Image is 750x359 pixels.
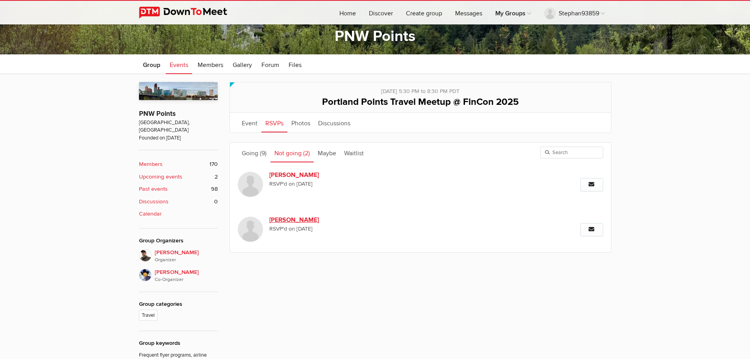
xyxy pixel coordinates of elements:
[155,248,218,264] span: [PERSON_NAME]
[139,210,162,218] b: Calendar
[257,54,283,74] a: Forum
[296,225,313,232] i: [DATE]
[215,173,218,181] span: 2
[139,82,218,100] img: PNW Points
[296,180,313,187] i: [DATE]
[238,172,263,197] img: Alessandro
[155,257,218,264] i: Organizer
[238,217,263,242] img: Adam Hoffmann
[139,264,218,284] a: [PERSON_NAME]Co-Organizer
[363,1,399,24] a: Discover
[139,110,176,118] a: PNW Points
[314,143,340,162] a: Maybe
[303,149,310,157] span: (2)
[166,54,192,74] a: Events
[139,236,218,245] div: Group Organizers
[269,170,404,180] a: [PERSON_NAME]
[285,54,306,74] a: Files
[287,113,314,132] a: Photos
[400,1,448,24] a: Create group
[209,160,218,169] span: 170
[143,61,160,69] span: Group
[139,249,218,264] a: [PERSON_NAME]Organizer
[155,268,218,284] span: [PERSON_NAME]
[139,210,218,218] a: Calendar
[211,185,218,193] span: 98
[270,143,314,162] a: Not going (2)
[233,61,252,69] span: Gallery
[139,134,218,142] span: Founded on [DATE]
[139,269,152,281] img: Dave Nuttall
[269,180,494,188] span: RSVP'd on
[314,113,354,132] a: Discussions
[269,225,494,233] span: RSVP'd on
[139,185,168,193] b: Past events
[449,1,489,24] a: Messages
[340,143,368,162] a: Waitlist
[170,61,188,69] span: Events
[139,173,218,181] a: Upcoming events 2
[540,147,603,158] input: Search
[194,54,227,74] a: Members
[538,1,611,24] a: Stephan93859
[139,185,218,193] a: Past events 98
[139,197,218,206] a: Discussions 0
[238,143,270,162] a: Going (9)
[198,61,223,69] span: Members
[139,300,218,309] div: Group categories
[335,27,415,45] a: PNW Points
[333,1,362,24] a: Home
[214,197,218,206] span: 0
[139,119,218,134] span: [GEOGRAPHIC_DATA], [GEOGRAPHIC_DATA]
[289,61,302,69] span: Files
[261,61,279,69] span: Forum
[139,173,182,181] b: Upcoming events
[322,96,519,108] span: Portland Points Travel Meetup @ FinCon 2025
[155,276,218,283] i: Co-Organizer
[139,160,163,169] b: Members
[139,160,218,169] a: Members 170
[489,1,537,24] a: My Groups
[139,7,239,19] img: DownToMeet
[229,54,256,74] a: Gallery
[261,113,287,132] a: RSVPs
[139,339,218,348] div: Group keywords
[238,82,603,96] div: [DATE] 5:30 PM to 8:30 PM PDT
[139,54,164,74] a: Group
[269,215,404,225] a: [PERSON_NAME]
[139,249,152,262] img: Stefan Krasowski
[139,197,169,206] b: Discussions
[238,113,261,132] a: Event
[260,149,267,157] span: (9)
